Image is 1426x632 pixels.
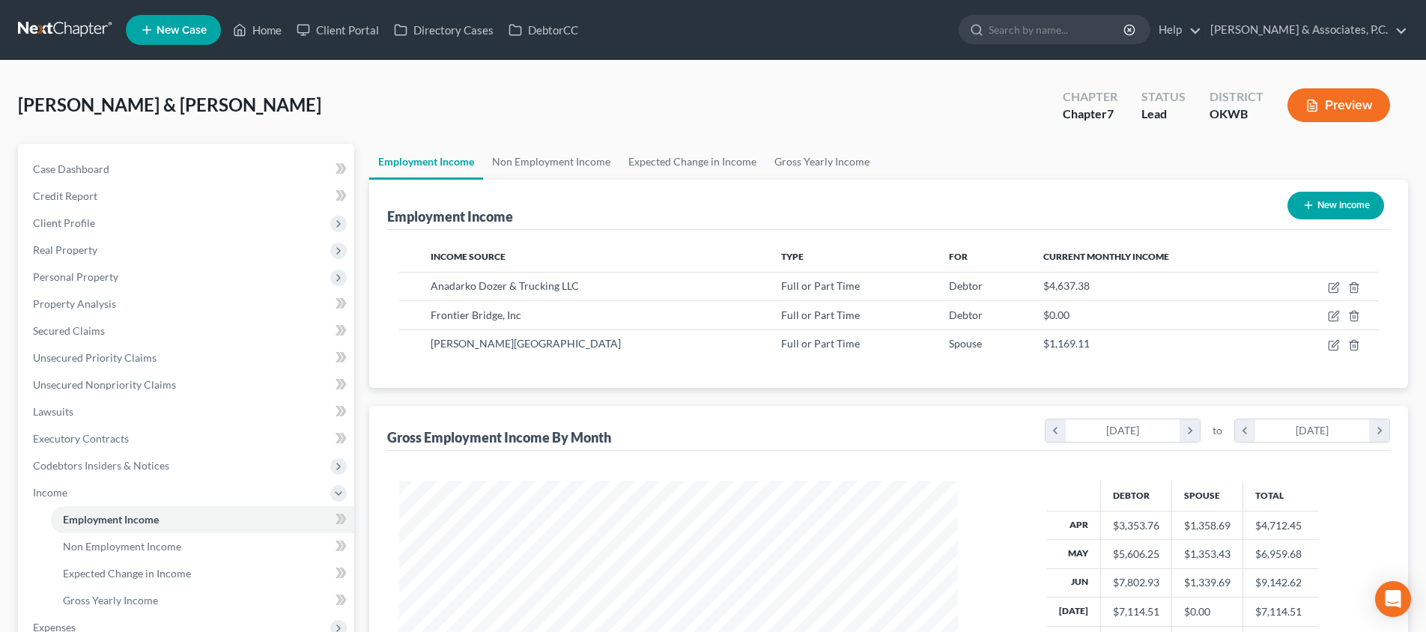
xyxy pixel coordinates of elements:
span: Gross Yearly Income [63,594,158,607]
div: Chapter [1063,88,1117,106]
span: Unsecured Priority Claims [33,351,157,364]
div: Lead [1141,106,1186,123]
span: $1,169.11 [1043,337,1090,350]
span: Secured Claims [33,324,105,337]
span: Client Profile [33,216,95,229]
span: [PERSON_NAME][GEOGRAPHIC_DATA] [431,337,621,350]
th: Debtor [1100,481,1171,511]
span: Full or Part Time [781,309,860,321]
div: Gross Employment Income By Month [387,428,611,446]
span: Employment Income [63,513,159,526]
div: OKWB [1210,106,1263,123]
div: $0.00 [1184,604,1231,619]
a: Non Employment Income [51,533,354,560]
span: to [1213,423,1222,438]
span: Debtor [949,309,983,321]
span: New Case [157,25,207,36]
a: Non Employment Income [483,144,619,180]
span: Codebtors Insiders & Notices [33,459,169,472]
th: [DATE] [1047,598,1101,626]
button: New Income [1287,192,1384,219]
span: Expected Change in Income [63,567,191,580]
th: Spouse [1171,481,1243,511]
a: Property Analysis [21,291,354,317]
div: Chapter [1063,106,1117,123]
a: Unsecured Priority Claims [21,344,354,371]
i: chevron_left [1046,419,1066,442]
i: chevron_right [1180,419,1200,442]
div: $1,339.69 [1184,575,1231,590]
span: Real Property [33,243,97,256]
a: Lawsuits [21,398,354,425]
div: Open Intercom Messenger [1375,581,1411,617]
i: chevron_left [1235,419,1255,442]
a: [PERSON_NAME] & Associates, P.C. [1203,16,1407,43]
span: Case Dashboard [33,162,109,175]
span: $4,637.38 [1043,279,1090,292]
span: Property Analysis [33,297,116,310]
a: Help [1151,16,1201,43]
div: District [1210,88,1263,106]
a: Expected Change in Income [51,560,354,587]
div: $1,358.69 [1184,518,1231,533]
th: May [1047,540,1101,568]
a: Secured Claims [21,317,354,344]
td: $4,712.45 [1243,511,1319,539]
a: Home [225,16,289,43]
a: Employment Income [51,506,354,533]
a: Employment Income [369,144,483,180]
span: Type [781,251,804,262]
div: Employment Income [387,207,513,225]
span: Current Monthly Income [1043,251,1169,262]
div: $7,802.93 [1113,575,1159,590]
span: Income [33,486,67,499]
th: Total [1243,481,1319,511]
th: Apr [1047,511,1101,539]
span: [PERSON_NAME] & [PERSON_NAME] [18,94,321,115]
span: Frontier Bridge, Inc [431,309,521,321]
i: chevron_right [1369,419,1389,442]
span: Full or Part Time [781,279,860,292]
span: Non Employment Income [63,540,181,553]
span: Lawsuits [33,405,73,418]
a: Credit Report [21,183,354,210]
td: $7,114.51 [1243,598,1319,626]
a: Client Portal [289,16,386,43]
input: Search by name... [989,16,1126,43]
div: [DATE] [1066,419,1180,442]
a: Gross Yearly Income [765,144,879,180]
div: $5,606.25 [1113,547,1159,562]
a: Case Dashboard [21,156,354,183]
span: For [949,251,968,262]
td: $6,959.68 [1243,540,1319,568]
span: Full or Part Time [781,337,860,350]
th: Jun [1047,568,1101,597]
span: Income Source [431,251,506,262]
div: Status [1141,88,1186,106]
a: Gross Yearly Income [51,587,354,614]
div: $7,114.51 [1113,604,1159,619]
button: Preview [1287,88,1390,122]
div: $1,353.43 [1184,547,1231,562]
a: Executory Contracts [21,425,354,452]
a: Directory Cases [386,16,501,43]
span: Debtor [949,279,983,292]
span: Credit Report [33,189,97,202]
a: DebtorCC [501,16,586,43]
a: Unsecured Nonpriority Claims [21,371,354,398]
span: Personal Property [33,270,118,283]
span: Unsecured Nonpriority Claims [33,378,176,391]
span: 7 [1107,106,1114,121]
div: $3,353.76 [1113,518,1159,533]
span: Anadarko Dozer & Trucking LLC [431,279,579,292]
td: $9,142.62 [1243,568,1319,597]
span: $0.00 [1043,309,1069,321]
a: Expected Change in Income [619,144,765,180]
span: Spouse [949,337,982,350]
span: Executory Contracts [33,432,129,445]
div: [DATE] [1255,419,1370,442]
